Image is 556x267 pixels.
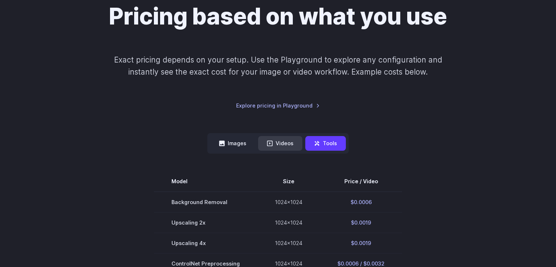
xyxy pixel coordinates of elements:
[154,212,257,233] td: Upscaling 2x
[257,212,320,233] td: 1024x1024
[236,101,320,110] a: Explore pricing in Playground
[100,54,456,78] p: Exact pricing depends on your setup. Use the Playground to explore any configuration and instantl...
[154,192,257,213] td: Background Removal
[305,136,346,150] button: Tools
[154,233,257,253] td: Upscaling 4x
[109,3,447,30] h1: Pricing based on what you use
[210,136,255,150] button: Images
[258,136,302,150] button: Videos
[320,212,402,233] td: $0.0019
[257,192,320,213] td: 1024x1024
[154,171,257,192] th: Model
[320,171,402,192] th: Price / Video
[257,171,320,192] th: Size
[320,233,402,253] td: $0.0019
[257,233,320,253] td: 1024x1024
[320,192,402,213] td: $0.0006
